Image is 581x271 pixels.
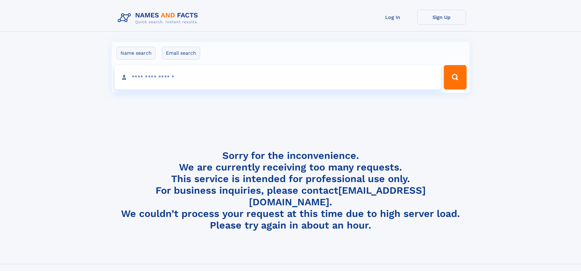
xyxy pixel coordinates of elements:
[417,10,466,25] a: Sign Up
[162,47,200,60] label: Email search
[249,185,426,208] a: [EMAIL_ADDRESS][DOMAIN_NAME]
[115,65,441,90] input: search input
[368,10,417,25] a: Log In
[115,150,466,231] h4: Sorry for the inconvenience. We are currently receiving too many requests. This service is intend...
[117,47,156,60] label: Name search
[444,65,466,90] button: Search Button
[115,10,203,26] img: Logo Names and Facts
